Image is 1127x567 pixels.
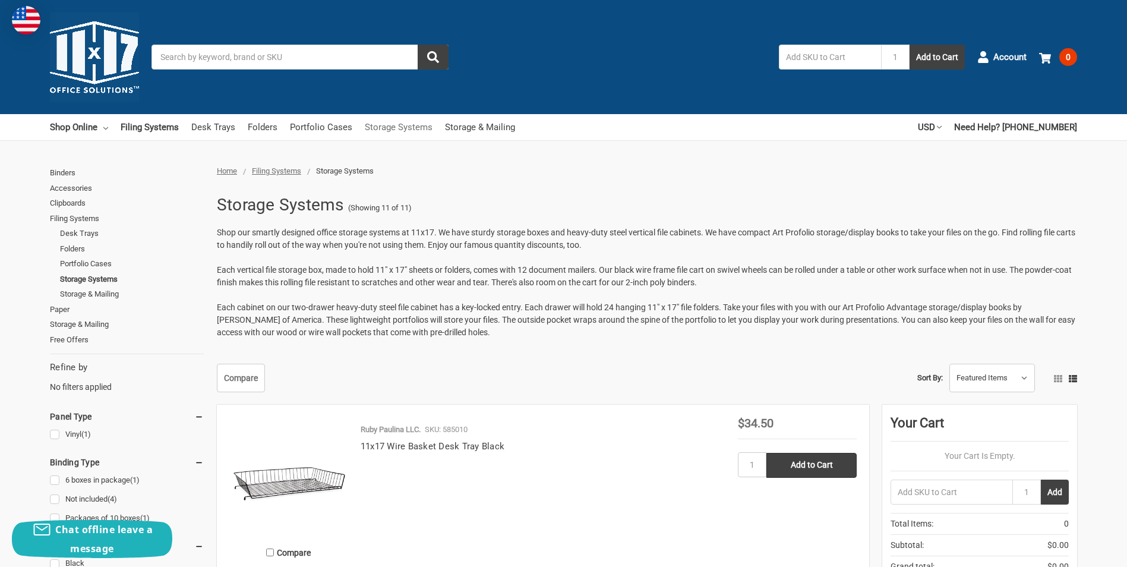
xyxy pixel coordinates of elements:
a: Storage & Mailing [445,114,515,140]
h5: Refine by [50,361,204,374]
a: Paper [50,302,204,317]
span: 0 [1059,48,1077,66]
span: Chat offline leave a message [55,523,153,555]
a: 11x17 Wire Basket Desk Tray Black [361,441,504,452]
a: Packages of 10 boxes [50,511,204,527]
a: Storage Systems [365,114,433,140]
a: Storage Systems [60,272,204,287]
a: Portfolio Cases [60,256,204,272]
img: duty and tax information for United States [12,6,40,34]
a: Vinyl [50,427,204,443]
a: Filing Systems [50,211,204,226]
img: 11x17 Wire Basket Desk Tray Black [229,417,348,536]
a: Filing Systems [252,166,301,175]
label: Sort By: [917,369,943,387]
a: Clipboards [50,196,204,211]
a: Need Help? [PHONE_NUMBER] [954,114,1077,140]
a: Compare [217,364,265,392]
a: Filing Systems [121,114,179,140]
div: No filters applied [50,361,204,393]
input: Add to Cart [766,453,857,478]
span: Total Items: [891,518,933,530]
input: Add SKU to Cart [779,45,881,70]
div: Your Cart [891,413,1069,442]
span: (1) [130,475,140,484]
p: Your Cart Is Empty. [891,450,1069,462]
a: Home [217,166,237,175]
span: (Showing 11 of 11) [348,202,412,214]
a: Accessories [50,181,204,196]
span: Each vertical file storage box, made to hold 11" x 17" sheets or folders, comes with 12 document ... [217,265,1072,287]
a: Binders [50,165,204,181]
a: Portfolio Cases [290,114,352,140]
span: Subtotal: [891,539,924,552]
h1: Storage Systems [217,190,344,220]
a: Folders [248,114,277,140]
input: Compare [266,549,274,556]
a: Not included [50,492,204,508]
span: Each cabinet on our two-drawer heavy-duty steel file cabinet has a key-locked entry. Each drawer ... [217,303,1075,337]
span: (1) [140,514,150,522]
input: Search by keyword, brand or SKU [151,45,449,70]
button: Add [1041,480,1069,505]
p: SKU: 585010 [425,424,468,436]
input: Add SKU to Cart [891,480,1012,505]
span: Shop our smartly designed office storage systems at 11x17. We have sturdy storage boxes and heavy... [217,228,1075,250]
h5: Panel Type [50,409,204,424]
span: (4) [108,494,117,503]
span: Storage Systems [316,166,374,175]
p: Ruby Paulina LLC. [361,424,421,436]
img: 11x17.com [50,12,139,102]
a: USD [918,114,942,140]
label: Compare [229,543,348,562]
span: (1) [81,430,91,439]
a: 6 boxes in package [50,472,204,489]
a: Desk Trays [191,114,235,140]
h5: Binding Type [50,455,204,470]
a: Desk Trays [60,226,204,241]
a: Shop Online [50,114,108,140]
span: Account [993,51,1027,64]
a: 0 [1039,42,1077,73]
a: Folders [60,241,204,257]
span: $34.50 [738,416,774,430]
a: Storage & Mailing [50,317,204,332]
button: Chat offline leave a message [12,520,172,558]
a: Account [977,42,1027,73]
button: Add to Cart [910,45,965,70]
a: Free Offers [50,332,204,348]
a: Storage & Mailing [60,286,204,302]
span: 0 [1064,518,1069,530]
